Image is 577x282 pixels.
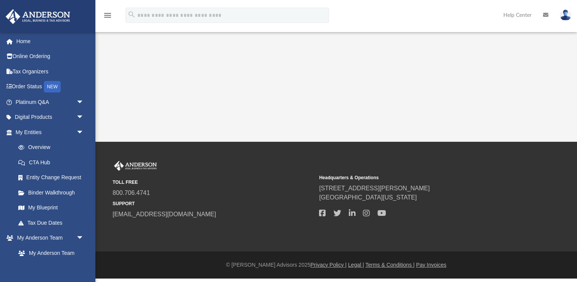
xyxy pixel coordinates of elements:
[76,110,92,125] span: arrow_drop_down
[5,64,95,79] a: Tax Organizers
[11,185,95,200] a: Binder Walkthrough
[113,161,158,171] img: Anderson Advisors Platinum Portal
[366,262,415,268] a: Terms & Conditions |
[76,125,92,140] span: arrow_drop_down
[11,200,92,216] a: My Blueprint
[416,262,446,268] a: Pay Invoices
[44,81,61,92] div: NEW
[11,170,95,185] a: Entity Change Request
[5,34,95,49] a: Home
[11,215,95,230] a: Tax Due Dates
[11,245,88,261] a: My Anderson Team
[5,94,95,110] a: Platinum Q&Aarrow_drop_down
[76,230,92,246] span: arrow_drop_down
[103,15,112,20] a: menu
[113,211,216,217] a: [EMAIL_ADDRESS][DOMAIN_NAME]
[103,11,112,20] i: menu
[3,9,73,24] img: Anderson Advisors Platinum Portal
[113,179,314,186] small: TOLL FREE
[348,262,364,268] a: Legal |
[76,94,92,110] span: arrow_drop_down
[319,185,430,191] a: [STREET_ADDRESS][PERSON_NAME]
[5,110,95,125] a: Digital Productsarrow_drop_down
[560,10,571,21] img: User Pic
[113,190,150,196] a: 800.706.4741
[127,10,136,19] i: search
[5,79,95,95] a: Order StatusNEW
[95,261,577,269] div: © [PERSON_NAME] Advisors 2025
[311,262,347,268] a: Privacy Policy |
[5,125,95,140] a: My Entitiesarrow_drop_down
[5,49,95,64] a: Online Ordering
[319,174,520,181] small: Headquarters & Operations
[319,194,417,201] a: [GEOGRAPHIC_DATA][US_STATE]
[11,155,95,170] a: CTA Hub
[11,140,95,155] a: Overview
[113,200,314,207] small: SUPPORT
[5,230,92,246] a: My Anderson Teamarrow_drop_down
